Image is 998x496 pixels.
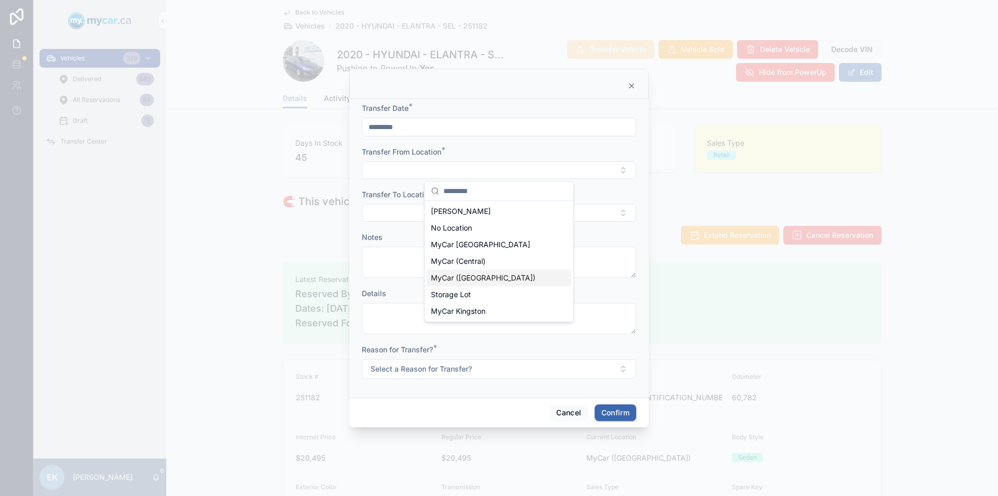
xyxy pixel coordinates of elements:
button: Confirm [595,404,636,421]
span: MyCar ([GEOGRAPHIC_DATA]) [431,273,535,283]
span: Transfer Date [362,104,409,112]
button: Select Button [362,359,636,379]
span: MyCar Kingston [431,306,485,316]
span: No Location [431,223,472,233]
span: Transfer From Location [362,147,441,156]
span: Transfer To Location [362,190,432,199]
span: Storage Lot [431,289,471,300]
span: Reason for Transfer? [362,345,433,354]
span: Select a Reason for Transfer? [371,364,472,374]
span: MyCar [GEOGRAPHIC_DATA] [431,239,530,250]
div: Suggestions [425,201,573,322]
span: Notes [362,233,383,241]
span: Details [362,289,386,298]
span: [PERSON_NAME] [431,206,491,217]
button: Select Button [362,204,636,222]
button: Cancel [549,404,588,421]
span: MyCar (Central) [431,256,485,266]
button: Select Button [362,161,636,179]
